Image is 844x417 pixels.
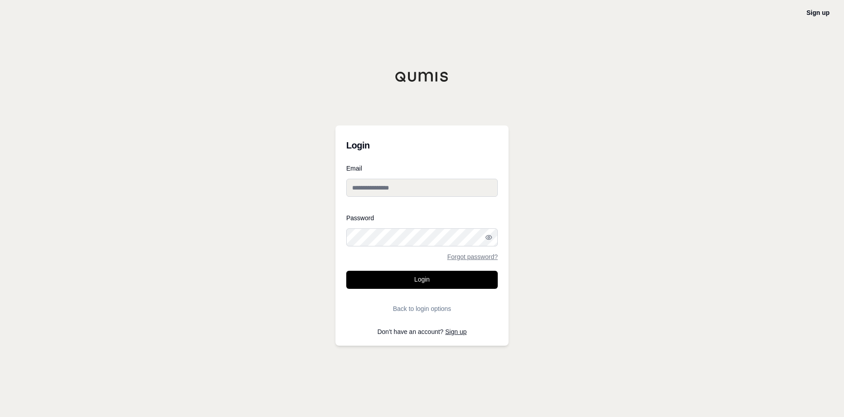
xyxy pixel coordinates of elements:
[346,329,498,335] p: Don't have an account?
[346,271,498,289] button: Login
[346,136,498,154] h3: Login
[445,328,467,335] a: Sign up
[346,165,498,171] label: Email
[447,254,498,260] a: Forgot password?
[346,215,498,221] label: Password
[346,300,498,318] button: Back to login options
[807,9,830,16] a: Sign up
[395,71,449,82] img: Qumis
